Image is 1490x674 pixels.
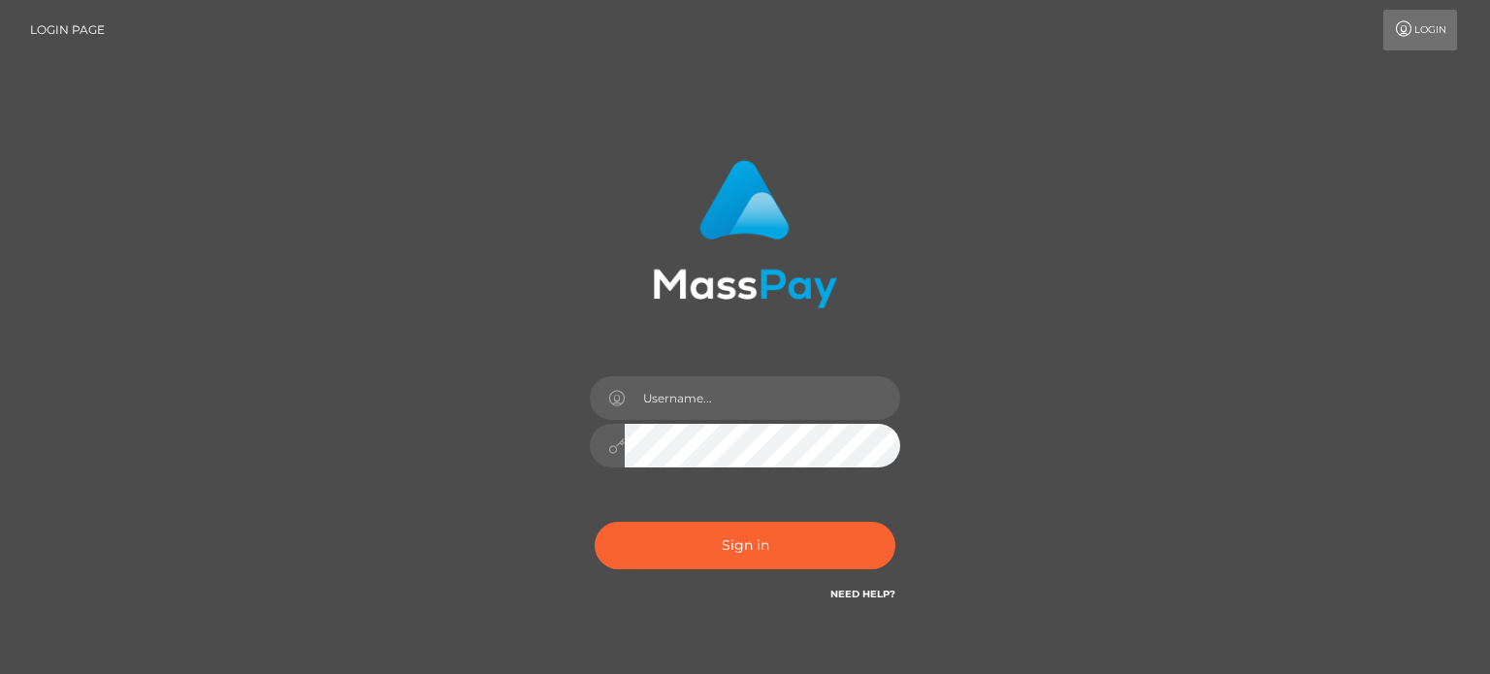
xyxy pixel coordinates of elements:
a: Login Page [30,10,105,50]
img: MassPay Login [653,160,837,308]
button: Sign in [595,522,895,569]
a: Login [1383,10,1457,50]
a: Need Help? [830,588,895,600]
input: Username... [625,376,900,420]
